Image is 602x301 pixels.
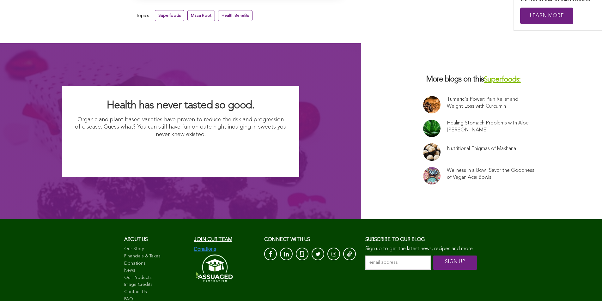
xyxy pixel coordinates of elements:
[194,246,216,252] img: Donations
[136,12,150,20] span: Topics:
[447,167,535,181] a: Wellness in a Bowl: Savor the Goodness of Vegan Acai Bowls
[194,252,233,284] img: Assuaged-Foundation-Logo-White
[218,10,252,21] a: Health Benefits
[75,116,287,138] p: Organic and plant-based varieties have proven to reduce the risk and progression of disease. Gues...
[365,235,478,244] h3: Subscribe to our blog
[75,99,287,112] h2: Health has never tasted so good.
[124,246,188,252] a: Our Story
[300,251,304,257] img: glassdoor_White
[187,10,215,21] a: Maca Root
[484,76,521,83] a: Superfoods:
[124,261,188,267] a: Donations
[124,268,188,274] a: News
[124,275,188,281] a: Our Products
[194,237,232,242] a: Join our team
[433,256,477,270] input: SIGN UP
[447,145,516,152] a: Nutritional Enigmas of Makhana
[124,237,148,242] span: About us
[423,75,540,85] h3: More blogs on this
[570,271,602,301] iframe: Chat Widget
[124,289,188,295] a: Contact Us
[365,246,478,252] p: Sign up to get the latest news, recipes and more
[124,253,188,260] a: Financials & Taxes
[447,120,535,134] a: Healing Stomach Problems with Aloe [PERSON_NAME]
[264,237,310,242] span: CONNECT with us
[447,96,535,110] a: Tumeric's Power: Pain Relief and Weight Loss with Curcumin
[155,10,184,21] a: Superfoods
[119,141,243,164] img: I Want Organic Shopping For Less
[365,256,431,270] input: email address
[124,282,188,288] a: Image Credits
[520,8,573,24] a: Learn More
[347,251,352,257] img: Tik-Tok-Icon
